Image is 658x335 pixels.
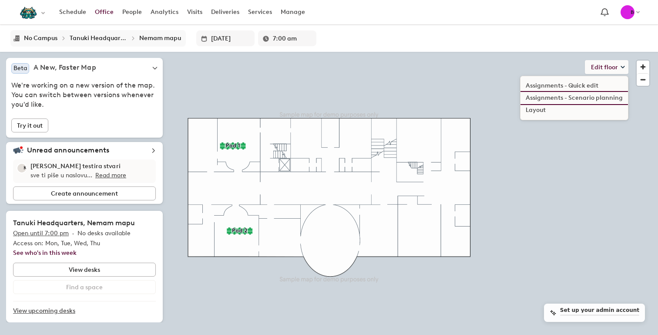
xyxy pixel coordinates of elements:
button: View desks [13,263,156,277]
div: Sven Kolarić [17,163,27,173]
span: Beta [13,64,27,72]
a: Office [91,4,118,20]
span: We're working on a new version of the map. You can switch between versions whenever you'd like. [11,81,158,109]
li: Layout [520,104,628,116]
span: sve ti piše u naslovu... [30,172,92,179]
p: No desks available [77,228,131,239]
li: Assignments - Quick edit [520,80,628,92]
button: Select an organization - TankukiGuidelines currently selected [14,3,50,22]
a: Services [244,4,276,20]
strong: Tanuki Headquarters [70,34,132,42]
div: Sven Kolarić[PERSON_NAME] testira stvarisve ti piše u naslovu...Read more [13,159,156,183]
h6: [PERSON_NAME] testira stvari [30,163,126,170]
h2: Tanuki Headquarters, Nemam mapu [13,218,156,228]
div: TB [621,5,634,19]
input: Enter a time in h:mm a format or select it for a dropdown list [273,30,312,46]
a: Schedule [55,4,91,20]
button: Create announcement [13,186,156,200]
a: People [118,4,146,20]
li: Assignments - Scenario planning [520,92,628,104]
button: Find a space [13,280,156,294]
a: See who's in this week [13,249,77,257]
h5: A New, Faster Map [34,63,96,74]
div: BetaA New, Faster MapWe're working on a new version of the map. You can switch between versions w... [11,63,158,109]
a: Notification bell navigates to notifications page [597,4,613,20]
a: Deliveries [207,4,244,20]
div: Unread announcements [13,146,156,156]
h5: Unread announcements [27,146,109,155]
div: SK [17,164,26,173]
a: Manage [276,4,309,20]
a: Analytics [146,4,183,20]
strong: No Campus [24,34,57,42]
span: Notification bell navigates to notifications page [599,7,611,18]
button: TB [616,3,644,21]
button: Edit floor [585,60,628,74]
button: Try it out [11,118,48,132]
span: Read more [95,172,126,179]
div: Tea Biberovic [621,5,634,19]
p: Open until 7:00 pm [13,228,69,239]
a: View upcoming desks [13,301,156,321]
p: Access on: Mon, Tue, Wed, Thu [13,239,156,248]
input: Enter date in L format or select it from the dropdown [211,30,250,46]
a: Visits [183,4,207,20]
strong: Nemam mapu [139,34,181,42]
